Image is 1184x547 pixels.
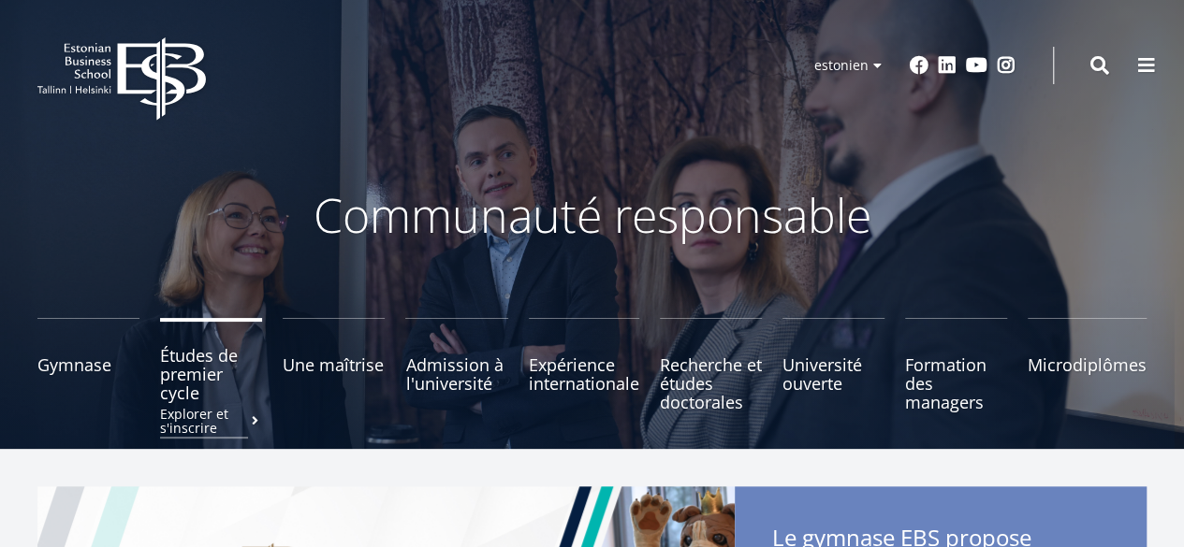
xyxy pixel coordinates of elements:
[1028,353,1147,376] font: Microdiplômes
[160,344,238,404] font: Études de premier cycle
[1028,318,1147,411] a: Microdiplômes
[37,318,139,411] a: Gymnase
[905,353,987,413] font: Formation des managers
[905,318,1007,411] a: Formation des managers
[283,318,385,411] a: Une maîtrise
[529,353,639,395] font: Expérience internationale
[660,353,762,413] font: Recherche et études doctorales
[660,318,762,411] a: Recherche et études doctorales
[160,318,262,411] a: Études de premier cycleExplorer et s'inscrire
[314,183,871,247] font: Communauté responsable
[782,318,884,411] a: Université ouverte
[529,318,639,411] a: Expérience internationale
[37,353,111,376] font: Gymnase
[405,353,503,395] font: Admission à l'université
[160,405,228,437] font: Explorer et s'inscrire
[283,353,384,376] font: Une maîtrise
[782,353,862,395] font: Université ouverte
[405,318,507,411] a: Admission à l'université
